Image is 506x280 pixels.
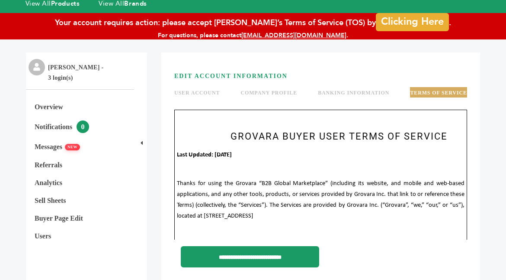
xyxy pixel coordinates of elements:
a: Overview [35,103,63,111]
a: Notifications0 [35,123,89,130]
a: [EMAIL_ADDRESS][DOMAIN_NAME] [241,31,346,39]
span: Thanks for using the Grovara “B2B Global Marketplace” (including its website, and mobile and web-... [177,180,464,219]
a: COMPANY PROFILE [240,90,297,96]
span: Grovara Buyer User Terms Of Service [231,131,448,142]
span: 0 [77,120,89,133]
a: MessagesNEW [35,143,80,150]
span: Last Updated: [DATE] [177,152,232,158]
a: Analytics [35,179,62,186]
a: Referrals [35,161,62,169]
li: [PERSON_NAME] - 3 login(s) [48,62,106,83]
a: TERMS OF SERVICE [410,90,467,96]
img: profile.png [29,59,45,75]
a: BANKING INFORMATION [318,90,389,96]
a: Sell Sheets [35,197,66,204]
h3: EDIT ACCOUNT INFORMATION [174,64,467,87]
span: NEW [65,144,80,150]
a: Clicking Here [376,13,448,31]
a: Users [35,232,51,240]
a: Buyer Page Edit [35,215,83,222]
a: USER ACCOUNT [174,90,220,96]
